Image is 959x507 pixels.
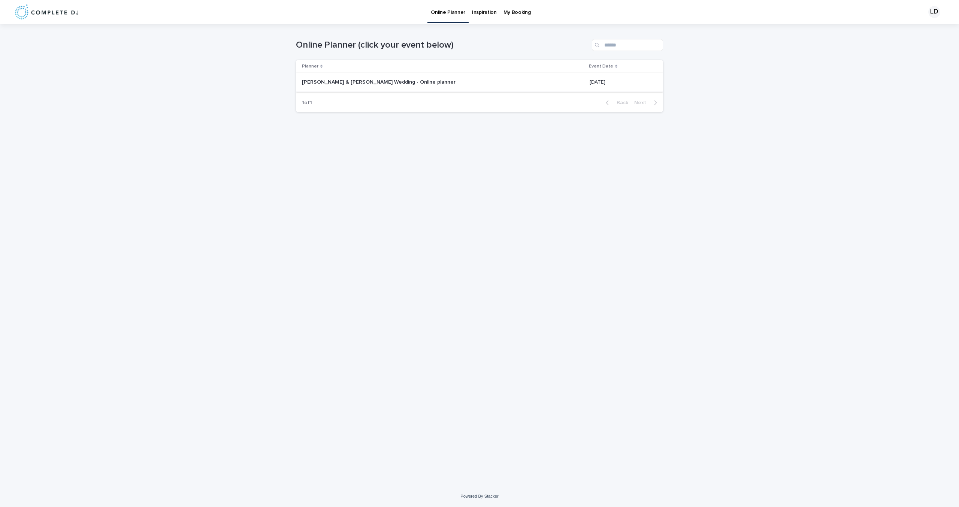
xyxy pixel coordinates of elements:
div: LD [928,6,940,18]
input: Search [592,39,663,51]
p: [DATE] [590,78,607,85]
h1: Online Planner (click your event below) [296,40,589,51]
button: Next [631,99,663,106]
img: 8nP3zCmvR2aWrOmylPw8 [15,4,78,19]
p: [PERSON_NAME] & [PERSON_NAME] Wedding - Online planner [302,78,457,85]
button: Back [600,99,631,106]
p: Event Date [589,62,613,70]
span: Next [634,100,651,105]
span: Back [612,100,628,105]
tr: [PERSON_NAME] & [PERSON_NAME] Wedding - Online planner[PERSON_NAME] & [PERSON_NAME] Wedding - Onl... [296,73,663,92]
p: Planner [302,62,318,70]
p: 1 of 1 [296,94,318,112]
a: Powered By Stacker [460,494,498,498]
